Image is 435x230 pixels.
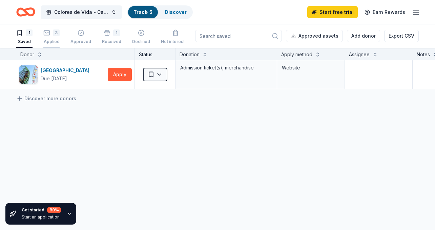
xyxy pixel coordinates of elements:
[41,75,67,83] div: Due [DATE]
[113,29,120,36] div: 1
[108,68,132,81] button: Apply
[384,30,419,42] button: Export CSV
[16,4,35,20] a: Home
[22,214,61,220] div: Start an application
[19,65,38,84] img: Image for Pacific Park
[43,27,60,48] button: 3Applied
[349,50,370,59] div: Assignee
[26,29,33,36] div: 1
[180,63,273,72] div: Admission ticket(s), merchandise
[43,39,60,44] div: Applied
[195,30,282,42] input: Search saved
[70,27,91,48] button: Approved
[102,39,121,44] div: Received
[22,207,61,213] div: Get started
[41,66,92,75] div: [GEOGRAPHIC_DATA]
[16,27,33,48] button: 1Saved
[47,207,61,213] div: 80 %
[54,8,108,16] span: Colores de Vida - Casa de la Familia Gala
[41,5,122,19] button: Colores de Vida - Casa de la Familia Gala
[132,39,150,44] div: Declined
[16,39,33,44] div: Saved
[102,27,121,48] button: 1Received
[165,9,187,15] a: Discover
[20,50,34,59] div: Donor
[307,6,358,18] a: Start free trial
[161,39,190,44] div: Not interested
[161,27,190,48] button: Not interested
[281,50,312,59] div: Apply method
[286,30,343,42] button: Approved assets
[417,50,430,59] div: Notes
[132,27,150,48] button: Declined
[282,64,340,72] div: Website
[347,30,380,42] button: Add donor
[53,29,60,36] div: 3
[133,9,152,15] a: Track· 5
[360,6,409,18] a: Earn Rewards
[16,95,76,103] a: Discover more donors
[19,65,105,84] button: Image for Pacific Park[GEOGRAPHIC_DATA]Due [DATE]
[180,50,200,59] div: Donation
[127,5,193,19] button: Track· 5Discover
[135,48,175,60] div: Status
[70,39,91,44] div: Approved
